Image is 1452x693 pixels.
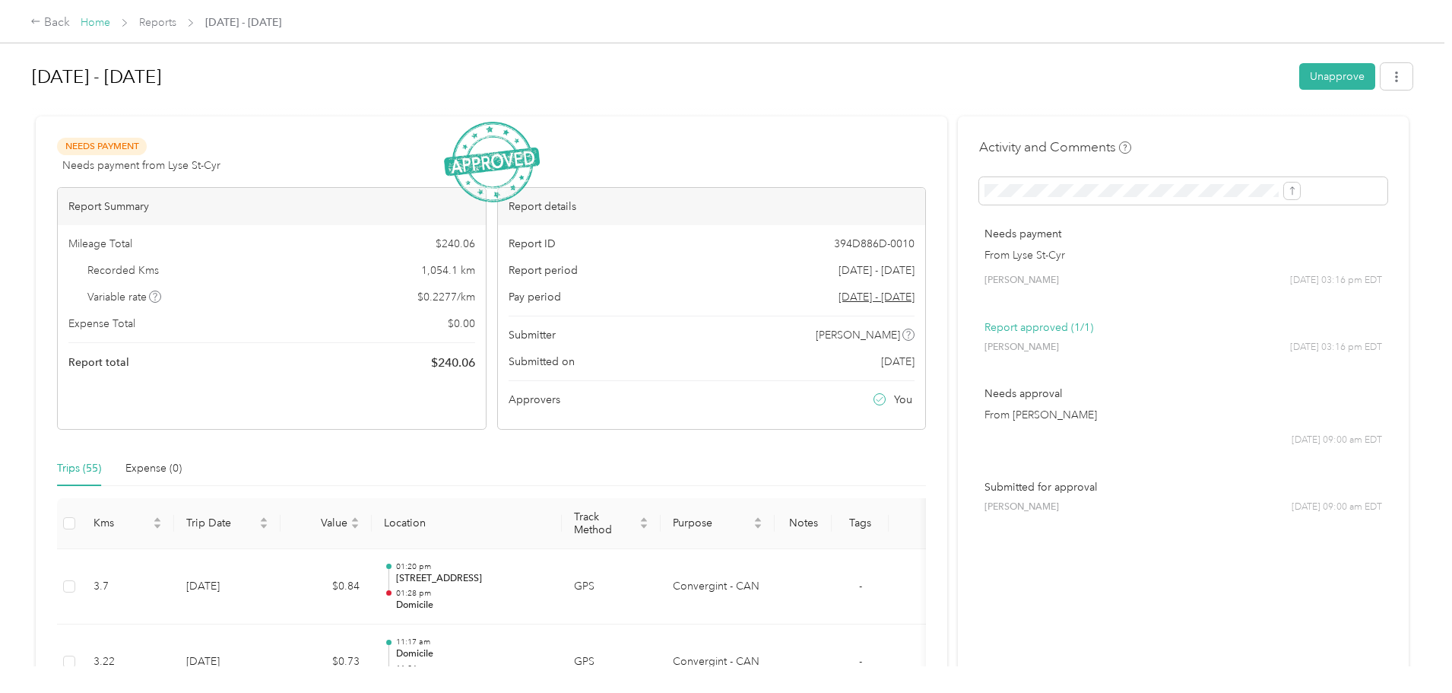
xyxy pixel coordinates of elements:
p: Domicile [396,647,550,661]
th: Kms [81,498,174,549]
th: Location [372,498,562,549]
span: Expense Total [68,316,135,332]
span: caret-up [350,515,360,524]
th: Purpose [661,498,775,549]
span: [DATE] 09:00 am EDT [1292,501,1382,514]
span: caret-up [153,515,162,524]
span: [PERSON_NAME] [984,341,1059,354]
span: Kms [94,517,150,529]
th: Value [281,498,372,549]
span: 394D886D-0010 [834,236,915,252]
div: Expense (0) [125,460,182,477]
span: caret-up [753,515,762,524]
span: [DATE] 03:16 pm EDT [1290,341,1382,354]
span: 1,054.1 km [421,262,475,278]
span: [DATE] 09:00 am EDT [1292,434,1382,447]
div: Report Summary [58,188,486,225]
p: From Lyse St-Cyr [984,247,1382,263]
div: Back [30,14,70,32]
span: [PERSON_NAME] [816,327,900,343]
div: Report details [498,188,926,225]
span: $ 240.06 [436,236,475,252]
p: 01:28 pm [396,588,550,599]
span: Track Method [574,510,636,536]
span: $ 240.06 [431,354,475,372]
p: 11:24 am [396,663,550,674]
span: Value [293,517,347,529]
span: [PERSON_NAME] [984,274,1059,288]
p: Domicile [396,599,550,612]
span: Recorded Kms [87,262,159,278]
span: Purpose [673,517,750,529]
span: caret-down [753,522,762,531]
span: [DATE] - [DATE] [839,262,915,278]
span: Go to pay period [839,289,915,305]
span: - [859,655,862,668]
span: Report period [509,262,578,278]
p: Submitted for approval [984,479,1382,495]
p: 11:17 am [396,637,550,647]
span: [DATE] - [DATE] [205,14,281,30]
td: $0.84 [281,549,372,625]
td: Convergint - CAN [661,549,775,625]
th: Notes [775,498,832,549]
td: [DATE] [174,549,281,625]
img: ApprovedStamp [444,122,540,203]
span: $ 0.2277 / km [417,289,475,305]
p: [STREET_ADDRESS] [396,572,550,586]
h1: Sep 1 - 30, 2025 [32,59,1289,95]
span: [DATE] [881,354,915,370]
td: GPS [562,549,661,625]
span: $ 0.00 [448,316,475,332]
span: caret-down [153,522,162,531]
span: Report total [68,354,129,370]
p: Needs payment [984,226,1382,242]
h4: Activity and Comments [979,138,1131,157]
span: Variable rate [87,289,162,305]
th: Tags [832,498,889,549]
p: Needs approval [984,386,1382,402]
p: Report approved (1/1) [984,319,1382,335]
iframe: Everlance-gr Chat Button Frame [1367,608,1452,693]
span: caret-down [350,522,360,531]
p: From [PERSON_NAME] [984,407,1382,423]
span: Submitted on [509,354,575,370]
span: Needs Payment [57,138,147,155]
div: Trips (55) [57,460,101,477]
span: caret-up [259,515,268,524]
span: Needs payment from Lyse St-Cyr [62,157,220,173]
span: caret-down [259,522,268,531]
span: caret-up [639,515,648,524]
span: caret-down [639,522,648,531]
span: Pay period [509,289,561,305]
th: Trip Date [174,498,281,549]
span: Approvers [509,392,560,408]
a: Home [81,16,110,29]
span: - [859,580,862,593]
span: Report ID [509,236,556,252]
span: Trip Date [186,517,256,529]
button: Unapprove [1299,63,1375,90]
span: You [894,392,912,408]
a: Reports [139,16,176,29]
span: Submitter [509,327,556,343]
span: [DATE] 03:16 pm EDT [1290,274,1382,288]
span: [PERSON_NAME] [984,501,1059,514]
p: 01:20 pm [396,561,550,572]
th: Track Method [562,498,661,549]
td: 3.7 [81,549,174,625]
span: Mileage Total [68,236,132,252]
